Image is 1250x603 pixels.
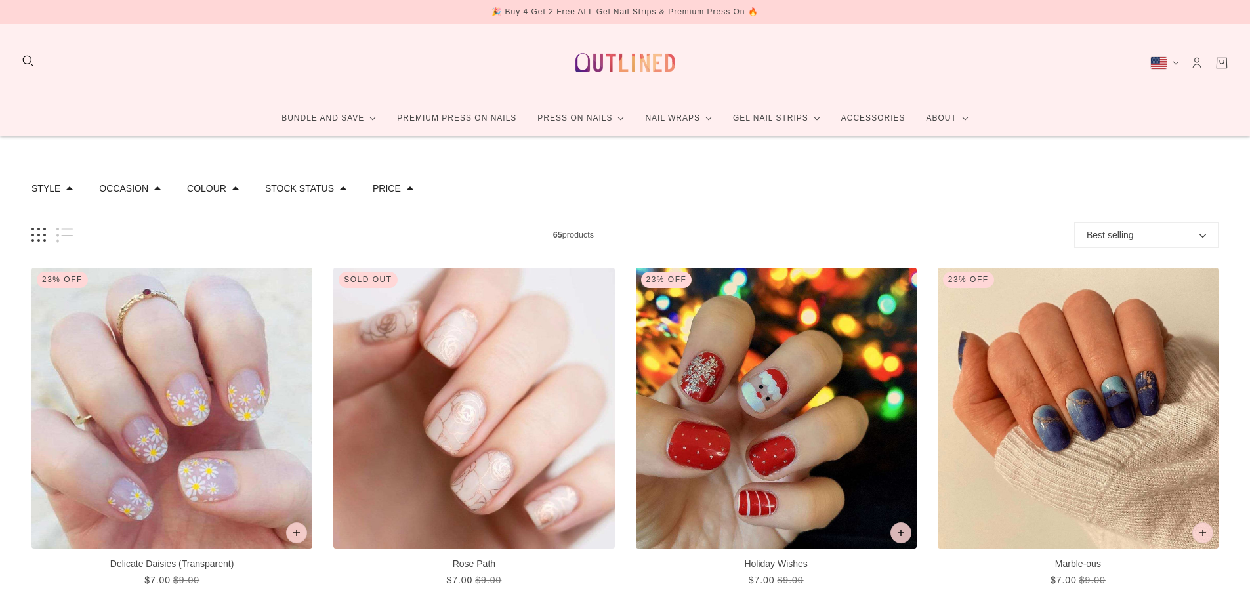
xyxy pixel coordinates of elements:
[373,184,401,193] button: Filter by Price
[1215,56,1229,70] a: Cart
[333,268,614,587] a: Rose Path
[831,101,916,136] a: Accessories
[187,184,226,193] button: Filter by Colour
[475,573,501,587] div: $9.00
[778,573,804,587] div: $9.00
[636,557,917,571] p: Holiday Wishes
[1150,56,1179,70] button: United States
[333,557,614,571] p: Rose Path
[890,522,911,543] button: Add to cart
[938,268,1219,587] a: Marble-ous
[56,228,73,243] button: List view
[271,101,386,136] a: Bundle and Save
[915,101,978,136] a: About
[635,101,722,136] a: Nail Wraps
[722,101,831,136] a: Gel Nail Strips
[938,557,1219,571] p: Marble-ous
[173,573,199,587] div: $9.00
[1192,522,1213,543] button: Add to cart
[1190,56,1204,70] a: Account
[943,272,994,288] div: 23% Off
[73,228,1074,242] span: products
[446,573,472,587] div: $7.00
[31,557,312,571] p: Delicate Daisies (Transparent)
[527,101,635,136] a: Press On Nails
[286,522,307,543] button: Add to cart
[1051,573,1077,587] div: $7.00
[21,54,35,68] button: Search
[568,35,683,91] a: Outlined
[31,184,60,193] button: Filter by Style
[37,272,88,288] div: 23% Off
[99,184,148,193] button: Filter by Occasion
[339,272,397,288] div: Sold out
[31,268,312,587] a: Delicate Daisies (Transparent)
[31,228,46,243] button: Grid view
[553,230,562,239] b: 65
[749,573,775,587] div: $7.00
[1079,573,1106,587] div: $9.00
[386,101,527,136] a: Premium Press On Nails
[1074,222,1219,248] button: Best selling
[641,272,692,288] div: 23% Off
[144,573,171,587] div: $7.00
[265,184,334,193] button: Filter by Stock status
[491,5,759,19] div: 🎉 Buy 4 Get 2 Free ALL Gel Nail Strips & Premium Press On 🔥
[636,268,917,587] a: Holiday Wishes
